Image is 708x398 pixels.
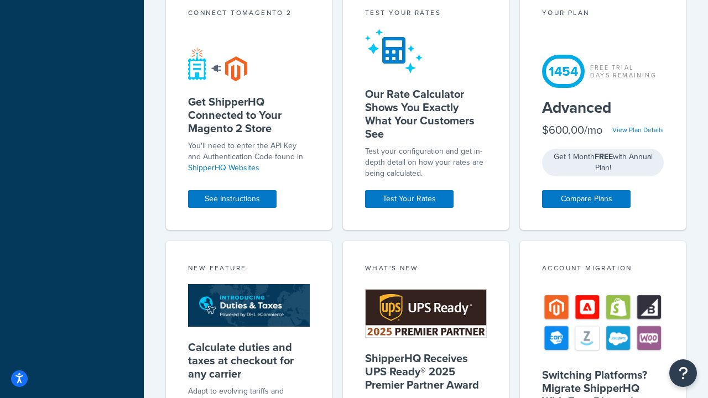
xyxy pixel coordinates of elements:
[542,190,631,208] a: Compare Plans
[188,341,310,380] h5: Calculate duties and taxes at checkout for any carrier
[188,162,259,174] a: ShipperHQ Websites
[188,190,277,208] a: See Instructions
[188,8,310,20] div: Connect to Magento 2
[542,99,664,117] h5: Advanced
[188,140,310,174] p: You'll need to enter the API Key and Authentication Code found in
[365,352,487,391] h5: ShipperHQ Receives UPS Ready® 2025 Premier Partner Award
[542,122,602,138] div: $600.00/mo
[612,125,664,135] a: View Plan Details
[365,190,454,208] a: Test Your Rates
[365,8,487,20] div: Test your rates
[669,359,697,387] button: Open Resource Center
[542,263,664,276] div: Account Migration
[590,64,657,79] div: Free Trial Days Remaining
[365,146,487,179] div: Test your configuration and get in-depth detail on how your rates are being calculated.
[365,263,487,276] div: What's New
[188,47,247,81] img: connect-shq-magento-24cdf84b.svg
[595,151,613,163] strong: FREE
[188,95,310,135] h5: Get ShipperHQ Connected to Your Magento 2 Store
[365,87,487,140] h5: Our Rate Calculator Shows You Exactly What Your Customers See
[542,149,664,176] div: Get 1 Month with Annual Plan!
[542,55,585,88] div: 1454
[542,8,664,20] div: Your Plan
[188,263,310,276] div: New Feature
